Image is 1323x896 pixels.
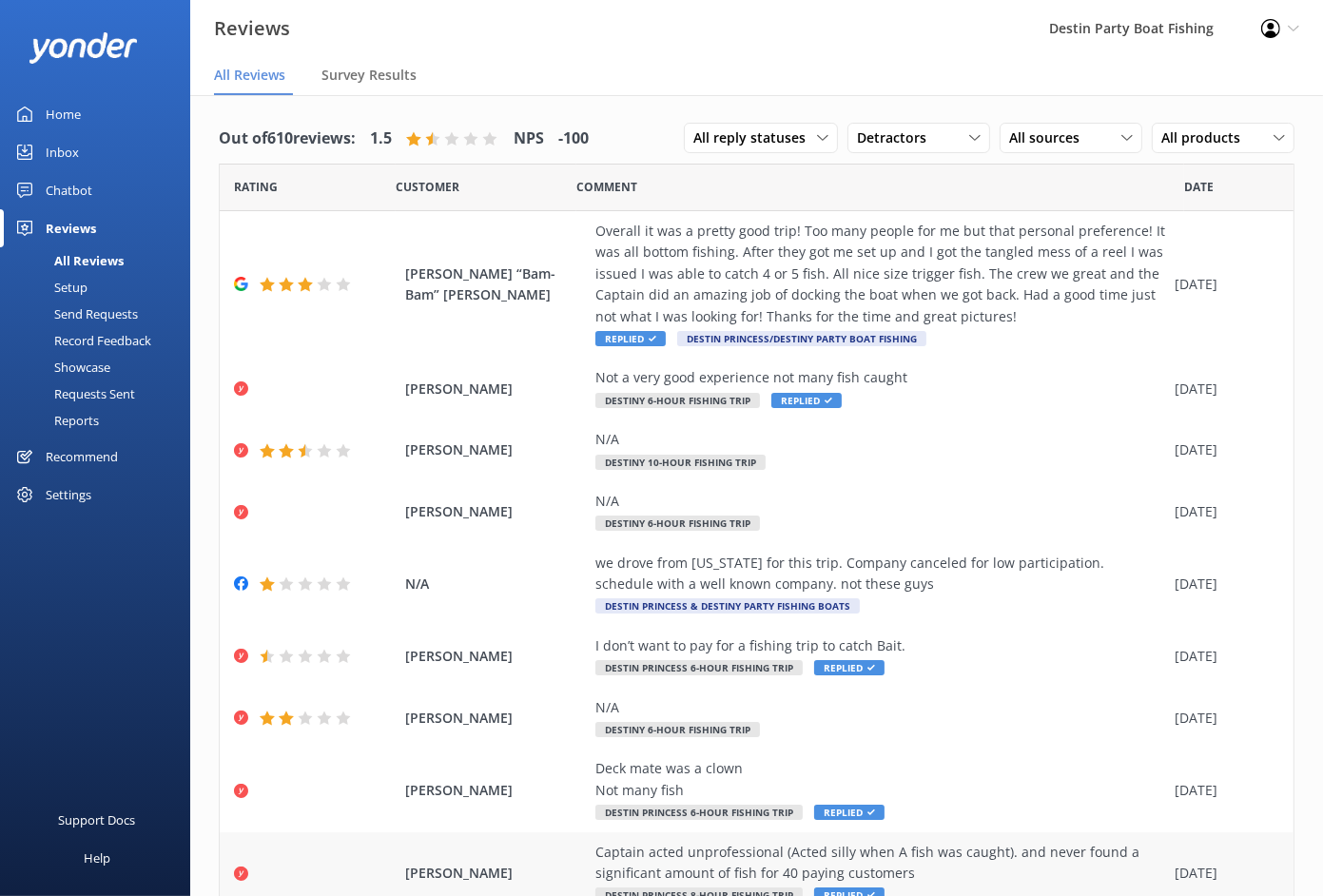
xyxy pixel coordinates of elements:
div: Showcase [11,354,110,380]
a: All Reviews [11,247,190,274]
div: [DATE] [1175,379,1270,399]
div: Setup [11,274,88,301]
div: Help [84,839,110,877]
span: All products [1161,127,1252,148]
div: Not a very good experience not many fish caught [595,367,1165,388]
span: [PERSON_NAME] [405,501,586,522]
span: Destiny 10-Hour Fishing Trip [595,455,766,470]
h4: 1.5 [370,127,392,151]
h4: Out of 610 reviews: [219,127,356,151]
span: [PERSON_NAME] [405,379,586,399]
h4: NPS [514,127,544,151]
span: Destiny 6-Hour Fishing Trip [595,516,760,531]
div: [DATE] [1175,646,1270,667]
span: Question [576,178,637,196]
span: Destiny 6-Hour Fishing Trip [595,722,760,737]
div: N/A [595,491,1165,512]
div: Send Requests [11,301,138,327]
a: Send Requests [11,301,190,327]
div: All Reviews [11,247,124,274]
span: Destin Princess & Destiny Party Fishing Boats [595,598,860,614]
div: Support Docs [59,801,136,839]
div: [DATE] [1175,501,1270,522]
a: Record Feedback [11,327,190,354]
span: Destin Princess 6-Hour Fishing Trip [595,660,803,675]
div: [DATE] [1175,780,1270,801]
div: we drove from [US_STATE] for this trip. Company canceled for low participation. schedule with a w... [595,553,1165,595]
div: Deck mate was a clown Not many fish [595,758,1165,801]
h4: -100 [558,127,589,151]
span: Replied [814,660,885,675]
span: [PERSON_NAME] [405,708,586,729]
div: Overall it was a pretty good trip! Too many people for me but that personal preference! It was al... [595,221,1165,327]
div: Requests Sent [11,380,135,407]
span: Survey Results [321,66,417,85]
div: [DATE] [1175,574,1270,594]
div: [DATE] [1175,708,1270,729]
a: Showcase [11,354,190,380]
a: Requests Sent [11,380,190,407]
img: yonder-white-logo.png [29,32,138,64]
div: Reports [11,407,99,434]
span: [PERSON_NAME] [405,439,586,460]
div: [DATE] [1175,863,1270,884]
h3: Reviews [214,13,290,44]
div: Settings [46,476,91,514]
span: All reply statuses [693,127,817,148]
div: [DATE] [1175,439,1270,460]
span: Destiny 6-Hour Fishing Trip [595,393,760,408]
a: Setup [11,274,190,301]
span: [PERSON_NAME] “Bam-Bam” [PERSON_NAME] [405,263,586,306]
div: [DATE] [1175,274,1270,295]
a: Reports [11,407,190,434]
div: Recommend [46,438,118,476]
div: Captain acted unprofessional (Acted silly when A fish was caught). and never found a significant ... [595,842,1165,885]
span: Replied [595,331,666,346]
span: Detractors [857,127,938,148]
div: N/A [595,697,1165,718]
span: Destin Princess/Destiny Party Boat Fishing [677,331,926,346]
div: Reviews [46,209,96,247]
span: [PERSON_NAME] [405,863,586,884]
span: Destin Princess 6-Hour Fishing Trip [595,805,803,820]
span: All sources [1009,127,1091,148]
span: Date [1184,178,1214,196]
span: N/A [405,574,586,594]
div: Record Feedback [11,327,151,354]
span: Date [396,178,459,196]
span: Replied [771,393,842,408]
div: Chatbot [46,171,92,209]
span: [PERSON_NAME] [405,780,586,801]
span: Date [234,178,278,196]
div: N/A [595,429,1165,450]
div: Home [46,95,81,133]
span: Replied [814,805,885,820]
div: I don’t want to pay for a fishing trip to catch Bait. [595,635,1165,656]
span: All Reviews [214,66,285,85]
div: Inbox [46,133,79,171]
span: [PERSON_NAME] [405,646,586,667]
